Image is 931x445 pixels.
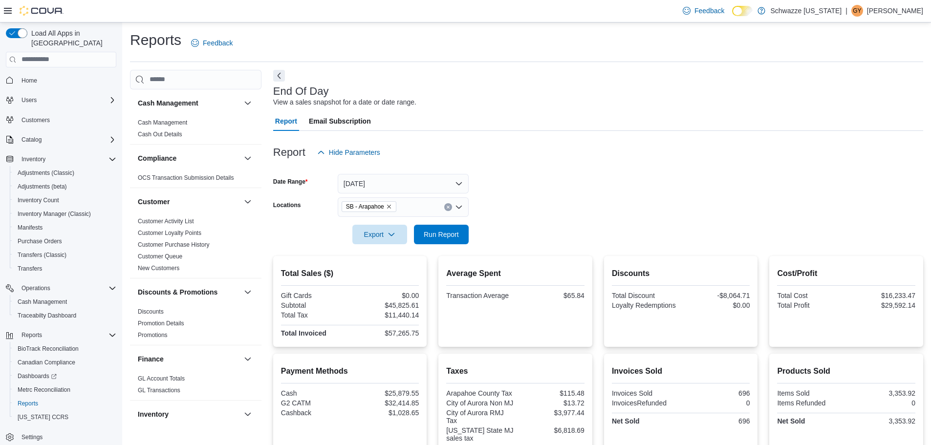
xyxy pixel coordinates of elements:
[14,181,71,192] a: Adjustments (beta)
[281,301,348,309] div: Subtotal
[138,131,182,138] a: Cash Out Details
[329,148,380,157] span: Hide Parameters
[851,5,863,17] div: Garrett Yamashiro
[14,222,46,233] a: Manifests
[455,203,463,211] button: Open list of options
[18,94,41,106] button: Users
[777,417,805,425] strong: Net Sold
[14,343,116,355] span: BioTrack Reconciliation
[612,365,750,377] h2: Invoices Sold
[414,225,469,244] button: Run Report
[518,292,585,299] div: $65.84
[683,399,750,407] div: 0
[446,389,513,397] div: Arapahoe County Tax
[777,399,844,407] div: Items Refunded
[18,183,67,191] span: Adjustments (beta)
[612,268,750,279] h2: Discounts
[10,207,120,221] button: Inventory Manager (Classic)
[138,386,180,394] span: GL Transactions
[848,292,915,299] div: $16,233.47
[14,370,61,382] a: Dashboards
[138,354,240,364] button: Finance
[10,309,120,322] button: Traceabilty Dashboard
[446,365,585,377] h2: Taxes
[313,143,384,162] button: Hide Parameters
[352,311,419,319] div: $11,440.14
[10,356,120,369] button: Canadian Compliance
[18,329,46,341] button: Reports
[242,286,254,298] button: Discounts & Promotions
[138,153,176,163] h3: Compliance
[848,417,915,425] div: 3,353.92
[18,282,116,294] span: Operations
[18,312,76,319] span: Traceabilty Dashboard
[138,308,164,316] span: Discounts
[138,241,210,248] a: Customer Purchase History
[309,111,371,131] span: Email Subscription
[10,166,120,180] button: Adjustments (Classic)
[352,292,419,299] div: $0.00
[138,98,240,108] button: Cash Management
[22,96,37,104] span: Users
[275,111,297,131] span: Report
[14,310,116,321] span: Traceabilty Dashboard
[446,292,513,299] div: Transaction Average
[273,70,285,82] button: Next
[18,431,46,443] a: Settings
[10,262,120,275] button: Transfers
[2,328,120,342] button: Reports
[10,193,120,207] button: Inventory Count
[138,375,185,382] span: GL Account Totals
[22,284,50,292] span: Operations
[683,301,750,309] div: $0.00
[18,134,45,146] button: Catalog
[446,426,513,442] div: [US_STATE] State MJ sales tax
[683,292,750,299] div: -$8,064.71
[424,230,459,239] span: Run Report
[2,93,120,107] button: Users
[14,411,72,423] a: [US_STATE] CCRS
[10,410,120,424] button: [US_STATE] CCRS
[14,208,116,220] span: Inventory Manager (Classic)
[273,85,329,97] h3: End Of Day
[770,5,842,17] p: Schwazze [US_STATE]
[14,370,116,382] span: Dashboards
[612,399,679,407] div: InvoicesRefunded
[138,409,169,419] h3: Inventory
[612,301,679,309] div: Loyalty Redemptions
[281,292,348,299] div: Gift Cards
[281,399,348,407] div: G2 CATM
[18,94,116,106] span: Users
[18,431,116,443] span: Settings
[18,413,68,421] span: [US_STATE] CCRS
[138,119,187,127] span: Cash Management
[338,174,469,193] button: [DATE]
[281,329,326,337] strong: Total Invoiced
[2,73,120,87] button: Home
[14,263,116,275] span: Transfers
[386,204,392,210] button: Remove SB - Arapahoe from selection in this group
[694,6,724,16] span: Feedback
[18,169,74,177] span: Adjustments (Classic)
[14,357,116,368] span: Canadian Compliance
[273,147,305,158] h3: Report
[14,235,66,247] a: Purchase Orders
[18,134,116,146] span: Catalog
[273,178,308,186] label: Date Range
[138,308,164,315] a: Discounts
[18,75,41,86] a: Home
[138,265,179,272] a: New Customers
[10,221,120,234] button: Manifests
[138,264,179,272] span: New Customers
[352,389,419,397] div: $25,879.55
[138,332,168,339] a: Promotions
[130,30,181,50] h1: Reports
[14,194,116,206] span: Inventory Count
[22,433,43,441] span: Settings
[446,409,513,424] div: City of Aurora RMJ Tax
[18,114,54,126] a: Customers
[138,218,194,225] a: Customer Activity List
[273,201,301,209] label: Locations
[14,398,42,409] a: Reports
[138,253,182,260] a: Customer Queue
